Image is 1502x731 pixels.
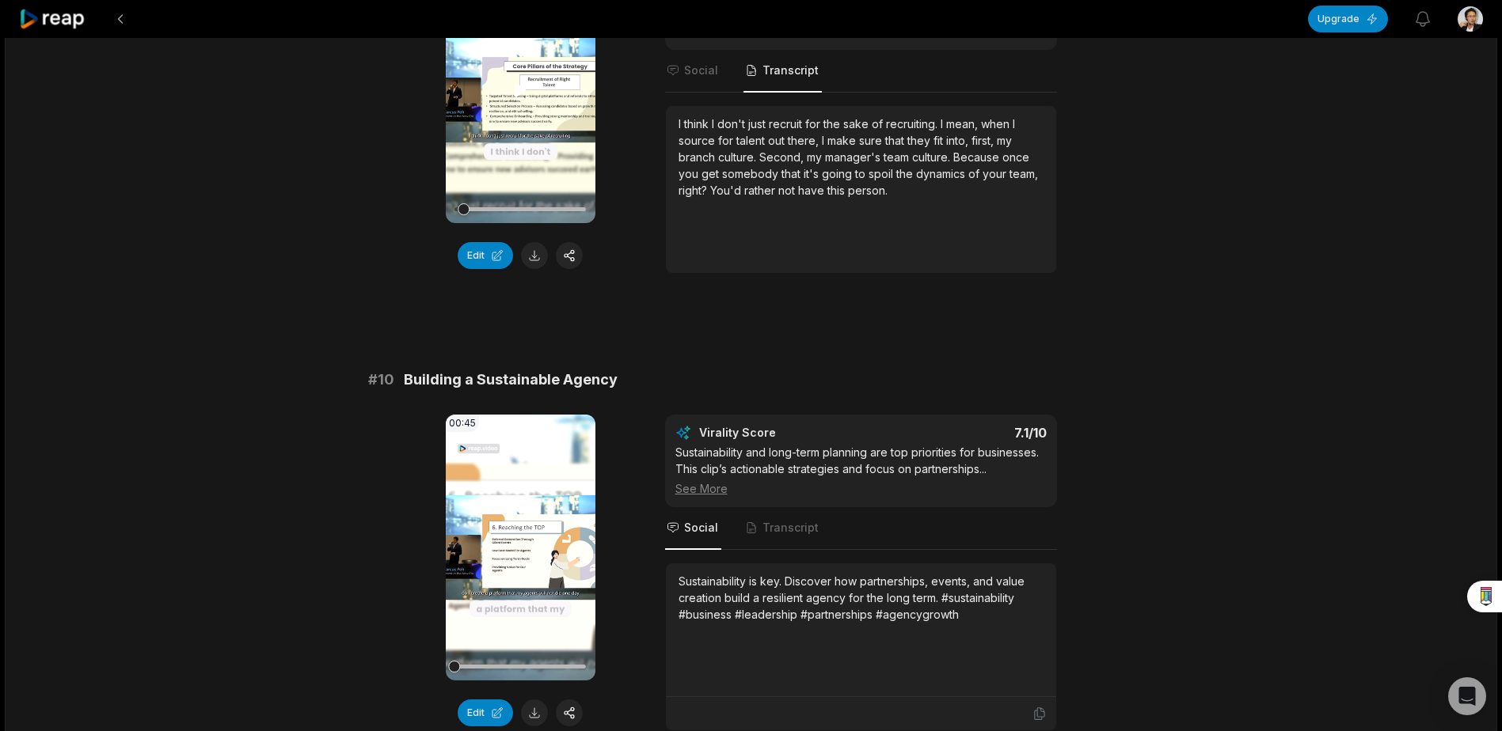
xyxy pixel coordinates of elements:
span: they [907,134,934,147]
span: fit [934,134,946,147]
span: the [896,167,916,180]
span: sure [859,134,885,147]
span: this [827,184,848,197]
video: Your browser does not support mp4 format. [446,415,595,680]
span: Social [684,62,718,78]
span: manager's [825,150,884,164]
span: Second, [759,150,807,164]
span: your [983,167,1010,180]
span: spoil [869,167,896,180]
span: team [884,150,912,164]
span: once [1002,150,1029,164]
span: first, [972,134,997,147]
span: team, [1010,167,1038,180]
button: Edit [458,242,513,269]
span: Building a Sustainable Agency [404,369,618,391]
span: I [679,117,684,131]
span: my [807,150,825,164]
span: mean, [946,117,981,131]
div: 7.1 /10 [876,425,1047,441]
div: Virality Score [699,425,869,441]
span: you [679,167,702,180]
span: recruiting. [886,117,941,131]
span: I [941,117,946,131]
span: there, [788,134,822,147]
span: not [778,184,798,197]
div: See More [675,480,1047,497]
span: have [798,184,827,197]
div: Sustainability is key. Discover how partnerships, events, and value creation build a resilient ag... [679,573,1044,623]
button: Upgrade [1308,6,1388,32]
span: somebody [722,167,781,180]
span: Transcript [762,520,819,536]
span: just [748,117,769,131]
span: that [885,134,907,147]
span: that [781,167,804,180]
span: to [855,167,869,180]
button: Edit [458,699,513,726]
span: I [822,134,827,147]
span: Social [684,520,718,536]
div: Sustainability and long-term planning are top priorities for businesses. This clip’s actionable s... [675,444,1047,497]
span: when [981,117,1013,131]
span: rather [744,184,778,197]
span: make [827,134,859,147]
span: of [968,167,983,180]
span: talent [736,134,768,147]
span: it's [804,167,822,180]
span: into, [946,134,972,147]
span: think [684,117,712,131]
span: source [679,134,718,147]
span: sake [843,117,872,131]
span: the [823,117,843,131]
span: # 10 [368,369,394,391]
span: person. [848,184,888,197]
div: Open Intercom Messenger [1448,677,1486,715]
span: dynamics [916,167,968,180]
span: going [822,167,855,180]
span: get [702,167,722,180]
span: of [872,117,886,131]
span: right? [679,184,710,197]
span: branch [679,150,718,164]
nav: Tabs [665,507,1057,550]
nav: Tabs [665,50,1057,93]
span: You'd [710,184,744,197]
span: I [1013,117,1015,131]
span: for [805,117,823,131]
span: Because [953,150,1002,164]
span: my [997,134,1012,147]
span: culture. [912,150,953,164]
span: culture. [718,150,759,164]
span: recruit [769,117,805,131]
span: out [768,134,788,147]
span: don't [717,117,748,131]
span: I [712,117,717,131]
span: for [718,134,736,147]
span: Transcript [762,62,819,78]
